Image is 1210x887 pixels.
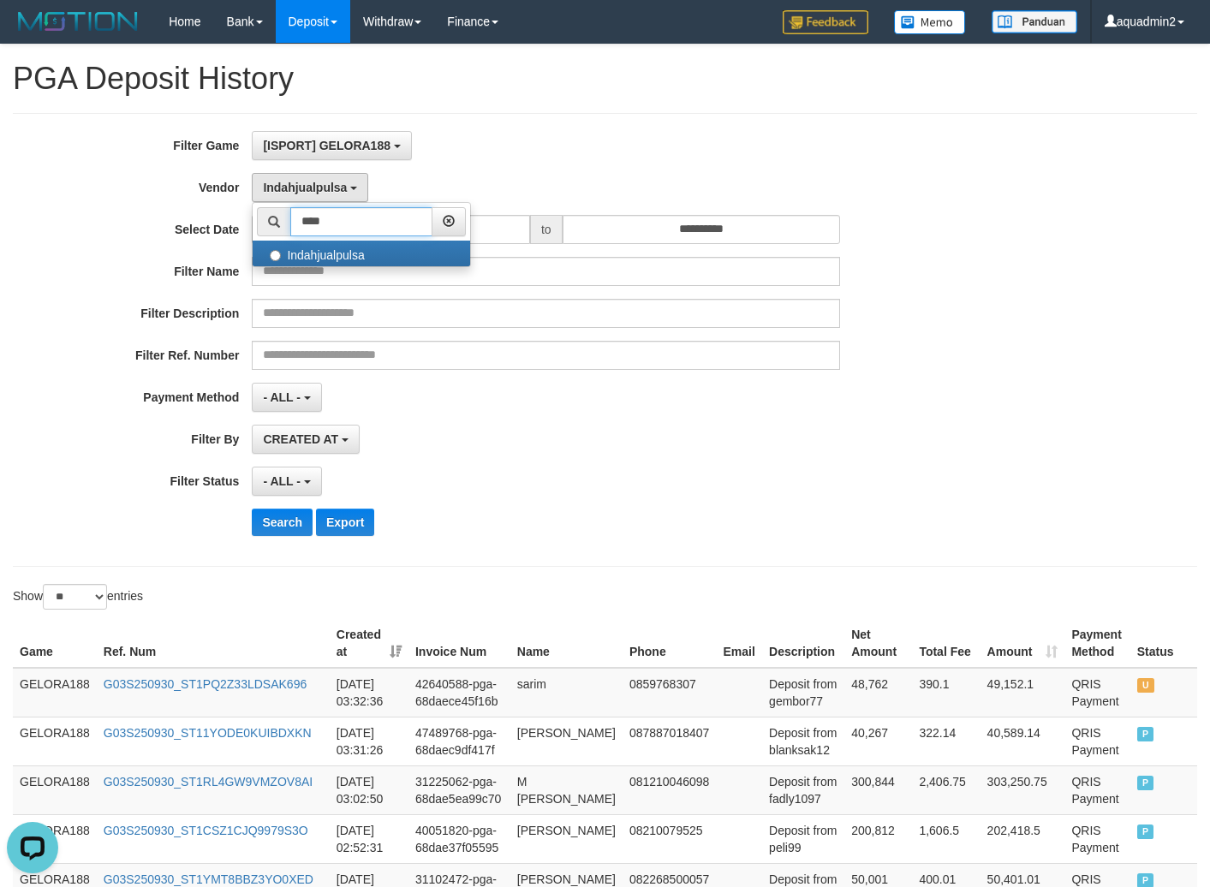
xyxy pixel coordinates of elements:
label: Indahjualpulsa [253,241,470,266]
td: 0859768307 [623,668,717,717]
td: [PERSON_NAME] [510,814,623,863]
span: [ISPORT] GELORA188 [263,139,390,152]
td: Deposit from gembor77 [762,668,844,717]
td: 303,250.75 [981,765,1065,814]
th: Amount: activate to sort column ascending [981,619,1065,668]
td: [DATE] 02:52:31 [330,814,408,863]
img: MOTION_logo.png [13,9,143,34]
td: Deposit from peli99 [762,814,844,863]
td: 40,267 [844,717,912,765]
th: Status [1130,619,1197,668]
img: Feedback.jpg [783,10,868,34]
span: PAID [1137,824,1154,839]
th: Ref. Num [97,619,330,668]
td: 42640588-pga-68daece45f16b [408,668,510,717]
a: G03S250930_ST1YMT8BBZ3YO0XED [104,872,313,886]
td: 300,844 [844,765,912,814]
td: GELORA188 [13,668,97,717]
a: G03S250930_ST11YODE0KUIBDXKN [104,726,312,740]
a: G03S250930_ST1CSZ1CJQ9979S3O [104,824,308,837]
h1: PGA Deposit History [13,62,1197,96]
td: [DATE] 03:31:26 [330,717,408,765]
button: [ISPORT] GELORA188 [252,131,411,160]
td: 202,418.5 [981,814,1065,863]
td: 31225062-pga-68dae5ea99c70 [408,765,510,814]
th: Net Amount [844,619,912,668]
td: 48,762 [844,668,912,717]
td: QRIS Payment [1064,814,1130,863]
button: - ALL - [252,467,321,496]
span: PAID [1137,727,1154,741]
td: 40051820-pga-68dae37f05595 [408,814,510,863]
button: Export [316,509,374,536]
label: Show entries [13,584,143,610]
th: Total Fee [912,619,980,668]
th: Game [13,619,97,668]
td: QRIS Payment [1064,765,1130,814]
th: Invoice Num [408,619,510,668]
td: M [PERSON_NAME] [510,765,623,814]
td: 49,152.1 [981,668,1065,717]
td: 087887018407 [623,717,717,765]
span: CREATED AT [263,432,338,446]
td: 081210046098 [623,765,717,814]
td: GELORA188 [13,717,97,765]
td: [DATE] 03:02:50 [330,765,408,814]
button: CREATED AT [252,425,360,454]
td: 390.1 [912,668,980,717]
th: Created at: activate to sort column ascending [330,619,408,668]
td: QRIS Payment [1064,717,1130,765]
td: [PERSON_NAME] [510,717,623,765]
td: 47489768-pga-68daec9df417f [408,717,510,765]
span: - ALL - [263,474,301,488]
th: Name [510,619,623,668]
th: Payment Method [1064,619,1130,668]
img: panduan.png [992,10,1077,33]
td: 40,589.14 [981,717,1065,765]
td: sarim [510,668,623,717]
button: Search [252,509,313,536]
span: to [530,215,563,244]
button: - ALL - [252,383,321,412]
a: G03S250930_ST1RL4GW9VMZOV8AI [104,775,313,789]
span: - ALL - [263,390,301,404]
td: [DATE] 03:32:36 [330,668,408,717]
td: QRIS Payment [1064,668,1130,717]
td: Deposit from blanksak12 [762,717,844,765]
img: Button%20Memo.svg [894,10,966,34]
select: Showentries [43,584,107,610]
td: 322.14 [912,717,980,765]
th: Description [762,619,844,668]
td: 200,812 [844,814,912,863]
a: G03S250930_ST1PQ2Z33LDSAK696 [104,677,307,691]
button: Indahjualpulsa [252,173,368,202]
td: GELORA188 [13,765,97,814]
td: 08210079525 [623,814,717,863]
span: PAID [1137,776,1154,790]
span: UNPAID [1137,678,1154,693]
td: 1,606.5 [912,814,980,863]
th: Email [717,619,763,668]
input: Indahjualpulsa [270,250,281,261]
td: Deposit from fadly1097 [762,765,844,814]
th: Phone [623,619,717,668]
button: Open LiveChat chat widget [7,7,58,58]
span: Indahjualpulsa [263,181,347,194]
td: 2,406.75 [912,765,980,814]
